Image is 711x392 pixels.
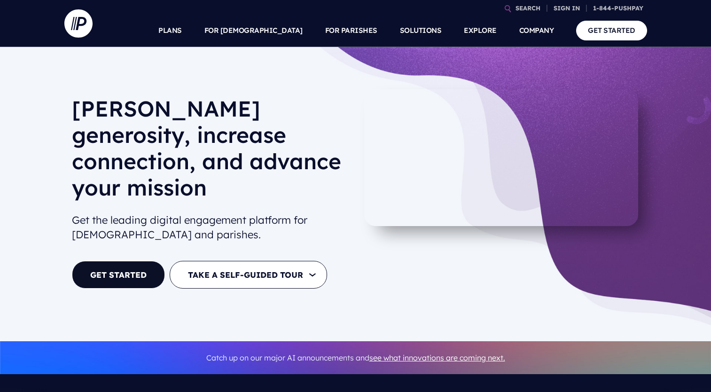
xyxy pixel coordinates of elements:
[325,14,377,47] a: FOR PARISHES
[158,14,182,47] a: PLANS
[72,261,165,289] a: GET STARTED
[519,14,554,47] a: COMPANY
[72,209,348,246] h2: Get the leading digital engagement platform for [DEMOGRAPHIC_DATA] and parishes.
[576,21,647,40] a: GET STARTED
[72,347,640,368] p: Catch up on our major AI announcements and
[464,14,497,47] a: EXPLORE
[170,261,327,289] button: TAKE A SELF-GUIDED TOUR
[369,353,505,362] a: see what innovations are coming next.
[72,95,348,208] h1: [PERSON_NAME] generosity, increase connection, and advance your mission
[204,14,303,47] a: FOR [DEMOGRAPHIC_DATA]
[400,14,442,47] a: SOLUTIONS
